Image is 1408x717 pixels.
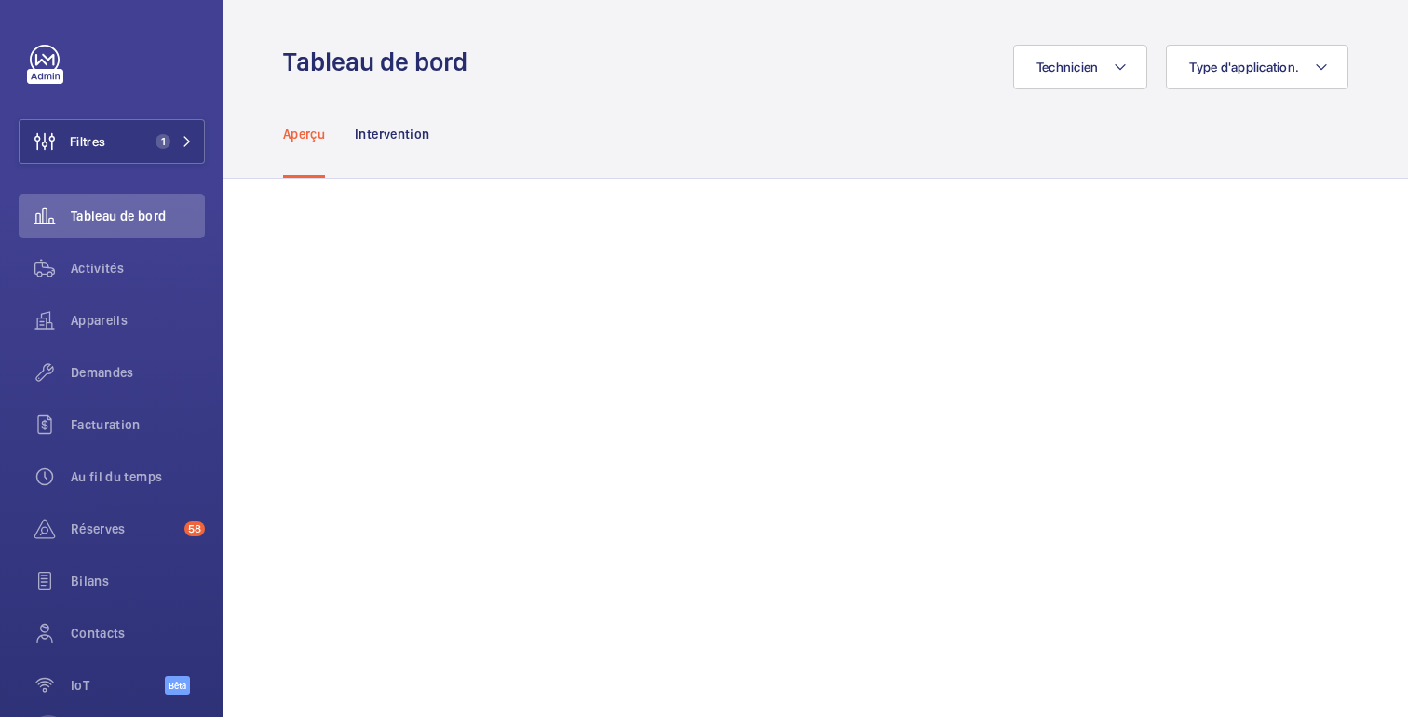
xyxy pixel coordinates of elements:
[71,261,124,276] font: Activités
[19,119,205,164] button: Filtres1
[1036,60,1099,74] font: Technicien
[355,127,429,142] font: Intervention
[71,469,162,484] font: Au fil du temps
[70,134,105,149] font: Filtres
[1189,60,1299,74] font: Type d'application.
[71,209,166,223] font: Tableau de bord
[71,417,141,432] font: Facturation
[71,678,89,693] font: IoT
[283,46,467,77] font: Tableau de bord
[1013,45,1148,89] button: Technicien
[71,626,126,641] font: Contacts
[71,365,134,380] font: Demandes
[161,135,166,148] font: 1
[71,521,126,536] font: Réserves
[71,574,109,588] font: Bilans
[188,522,201,535] font: 58
[169,680,186,691] font: Bêta
[283,127,325,142] font: Aperçu
[71,313,128,328] font: Appareils
[1166,45,1348,89] button: Type d'application.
